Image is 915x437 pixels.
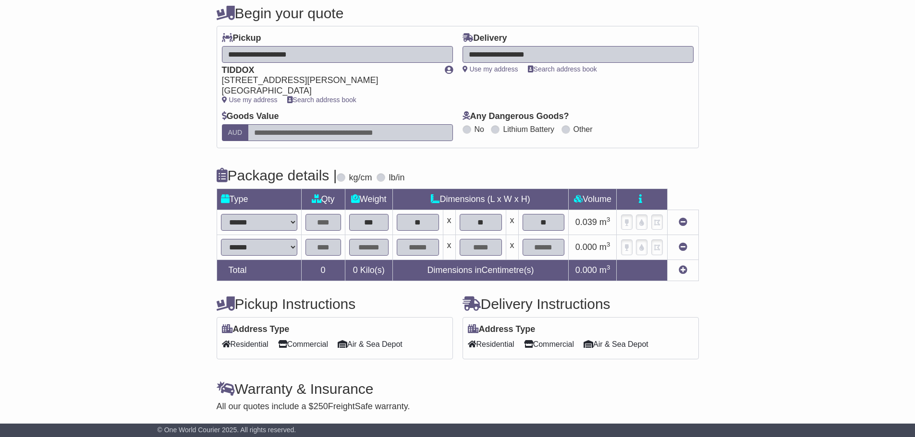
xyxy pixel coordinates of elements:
h4: Delivery Instructions [463,296,699,312]
span: 0.000 [575,242,597,252]
td: Volume [569,189,617,210]
td: Total [217,260,301,281]
span: m [599,217,610,227]
span: Commercial [524,337,574,352]
a: Search address book [528,65,597,73]
span: 0 [353,265,358,275]
td: Qty [301,189,345,210]
label: Address Type [468,324,536,335]
td: Weight [345,189,392,210]
label: Delivery [463,33,507,44]
div: TIDDOX [222,65,435,76]
td: x [443,210,455,235]
label: No [475,125,484,134]
label: Any Dangerous Goods? [463,111,569,122]
h4: Begin your quote [217,5,699,21]
label: Address Type [222,324,290,335]
td: x [506,210,518,235]
a: Use my address [463,65,518,73]
span: Commercial [278,337,328,352]
sup: 3 [607,264,610,271]
div: [GEOGRAPHIC_DATA] [222,86,435,96]
span: 0.000 [575,265,597,275]
label: AUD [222,124,249,141]
td: Dimensions in Centimetre(s) [392,260,569,281]
h4: Package details | [217,167,337,183]
sup: 3 [607,216,610,223]
td: x [506,235,518,260]
a: Search address book [287,96,356,104]
span: Residential [222,337,268,352]
a: Remove this item [679,217,687,227]
span: m [599,242,610,252]
sup: 3 [607,241,610,248]
td: 0 [301,260,345,281]
a: Add new item [679,265,687,275]
label: lb/in [389,173,404,183]
a: Remove this item [679,242,687,252]
span: Residential [468,337,514,352]
a: Use my address [222,96,278,104]
span: m [599,265,610,275]
label: Other [573,125,593,134]
td: Dimensions (L x W x H) [392,189,569,210]
label: Goods Value [222,111,279,122]
td: Kilo(s) [345,260,392,281]
td: x [443,235,455,260]
span: 0.039 [575,217,597,227]
div: [STREET_ADDRESS][PERSON_NAME] [222,75,435,86]
h4: Pickup Instructions [217,296,453,312]
span: Air & Sea Depot [584,337,648,352]
h4: Warranty & Insurance [217,381,699,397]
span: Air & Sea Depot [338,337,403,352]
label: Pickup [222,33,261,44]
span: 250 [314,402,328,411]
label: kg/cm [349,173,372,183]
td: Type [217,189,301,210]
div: All our quotes include a $ FreightSafe warranty. [217,402,699,412]
label: Lithium Battery [503,125,554,134]
span: © One World Courier 2025. All rights reserved. [158,426,296,434]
